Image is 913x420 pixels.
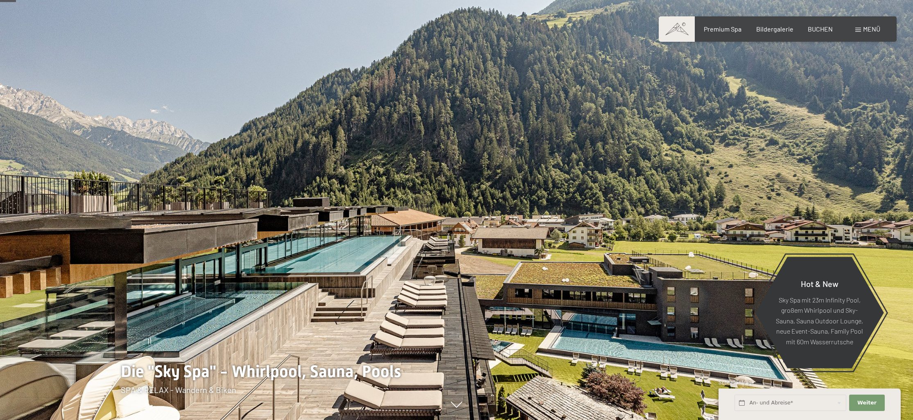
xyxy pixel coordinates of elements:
span: Schnellanfrage [719,379,754,386]
a: Bildergalerie [756,25,793,33]
span: Weiter [857,399,877,406]
a: Premium Spa [704,25,741,33]
button: Weiter [849,395,884,411]
span: Hot & New [801,278,838,288]
a: Hot & New Sky Spa mit 23m Infinity Pool, großem Whirlpool und Sky-Sauna, Sauna Outdoor Lounge, ne... [755,256,884,369]
span: Menü [863,25,880,33]
a: BUCHEN [808,25,833,33]
p: Sky Spa mit 23m Infinity Pool, großem Whirlpool und Sky-Sauna, Sauna Outdoor Lounge, neue Event-S... [775,294,864,347]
